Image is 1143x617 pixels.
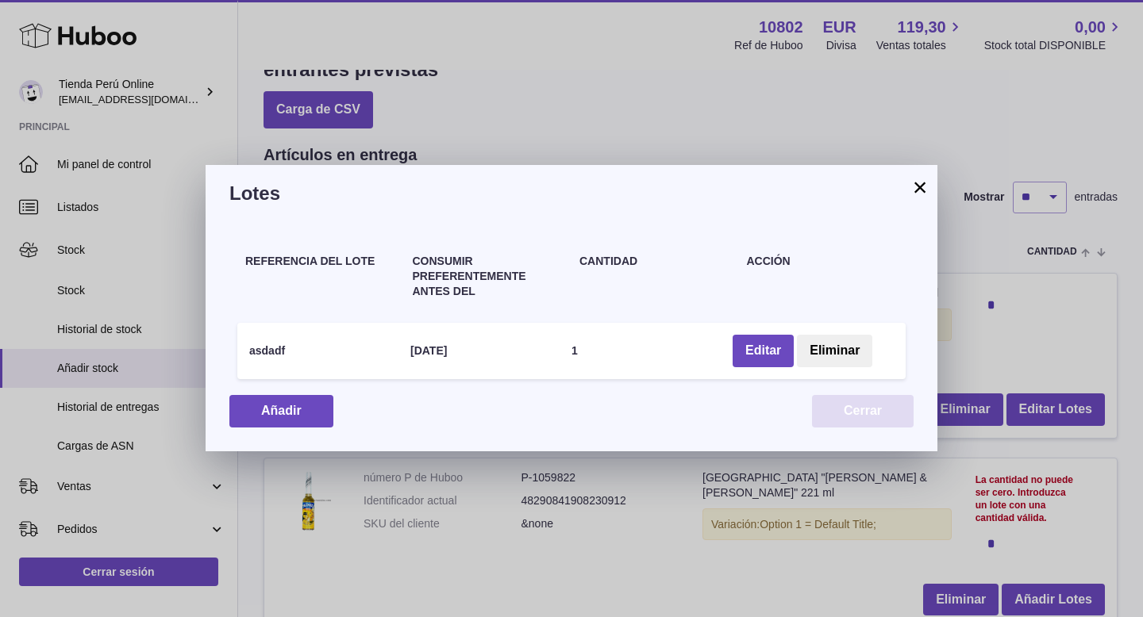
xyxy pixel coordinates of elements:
button: Editar [733,335,794,367]
h4: Acción [747,254,899,269]
h3: Lotes [229,181,914,206]
h4: Consumir preferentemente antes del [413,254,564,299]
button: Añadir [229,395,333,427]
h4: asdadf [249,343,285,358]
h4: Referencia del lote [245,254,397,269]
h4: Cantidad [579,254,731,269]
h4: [DATE] [410,343,447,358]
button: Eliminar [797,335,872,367]
button: Cerrar [812,395,914,427]
button: × [910,178,929,197]
h4: 1 [571,343,578,358]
